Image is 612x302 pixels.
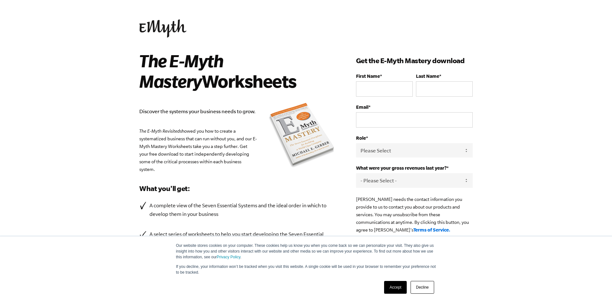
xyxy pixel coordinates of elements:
[356,55,473,66] h3: Get the E-Myth Mastery download
[356,104,368,110] span: Email
[356,73,380,79] span: First Name
[139,51,223,91] i: The E-Myth Mastery
[267,101,337,170] img: emyth mastery book summary
[139,107,337,116] p: Discover the systems your business needs to grow.
[139,183,337,194] h3: What you'll get:
[149,230,337,247] p: A select series of worksheets to help you start developing the Seven Essential Systems
[176,264,436,275] p: If you decline, your information won’t be tracked when you visit this website. A single cookie wi...
[139,50,328,91] h2: Worksheets
[176,243,436,260] p: Our website stores cookies on your computer. These cookies help us know you when you come back so...
[217,255,240,259] a: Privacy Policy
[413,227,450,232] a: Terms of Service.
[356,195,473,234] p: [PERSON_NAME] needs the contact information you provide to us to contact you about our products a...
[416,73,439,79] span: Last Name
[411,281,434,294] a: Decline
[149,201,337,218] p: A complete view of the Seven Essential Systems and the ideal order in which to develop them in yo...
[384,281,407,294] a: Accept
[356,135,366,141] span: Role
[356,165,447,171] span: What were your gross revenues last year?
[139,127,337,173] p: showed you how to create a systematized business that can run without you, and our E-Myth Mastery...
[139,19,186,38] img: EMyth
[139,129,180,134] em: The E-Myth Revisited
